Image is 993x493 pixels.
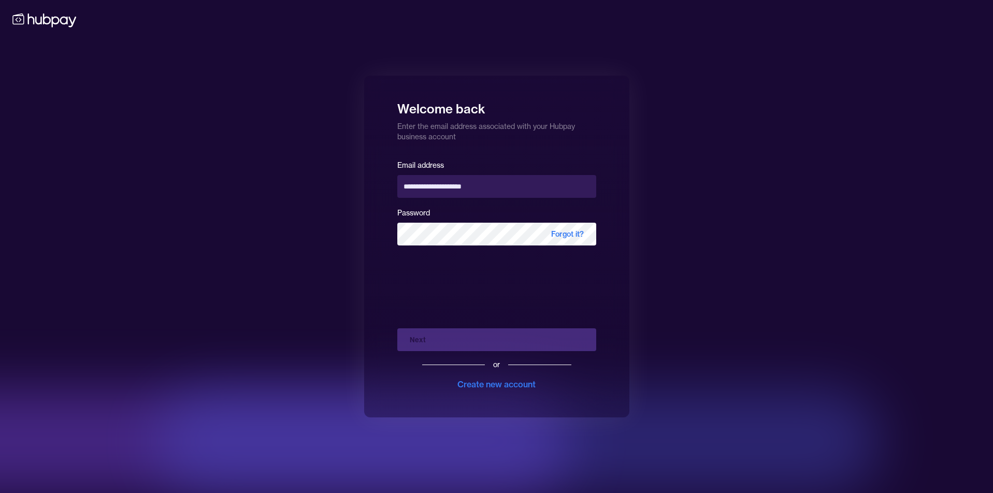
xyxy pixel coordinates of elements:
div: or [493,359,500,370]
label: Password [397,208,430,218]
h1: Welcome back [397,94,596,117]
div: Create new account [457,378,536,390]
p: Enter the email address associated with your Hubpay business account [397,117,596,142]
label: Email address [397,161,444,170]
span: Forgot it? [539,223,596,245]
